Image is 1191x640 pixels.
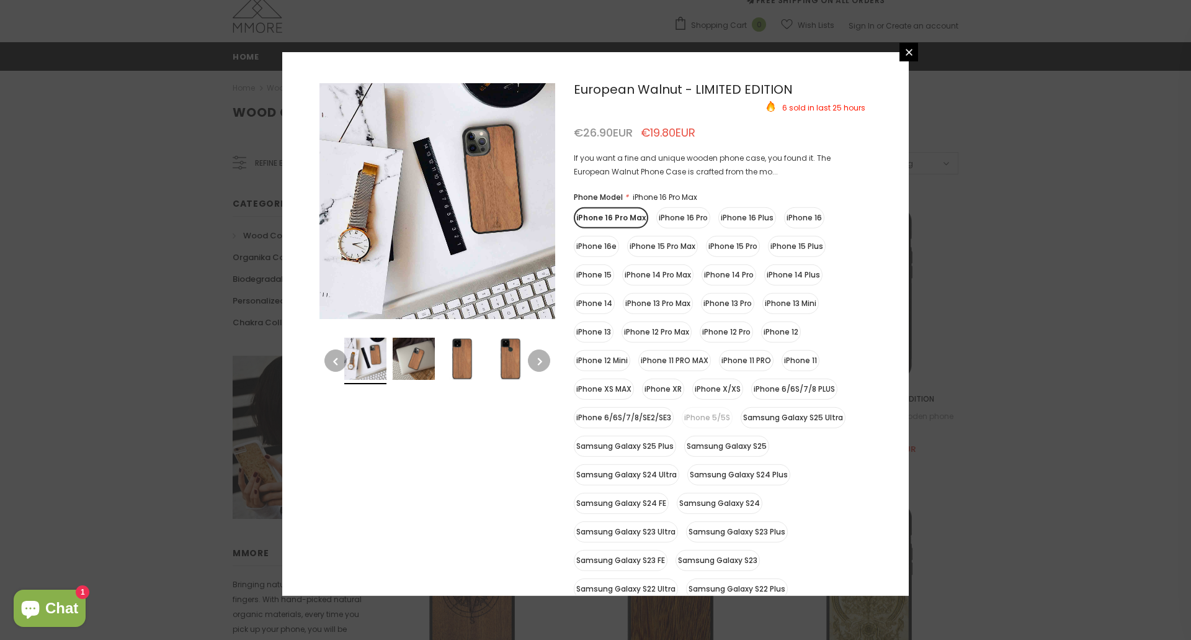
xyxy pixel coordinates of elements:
[622,321,692,342] label: iPhone 12 Pro Max
[682,407,733,428] label: iPhone 5/5S
[782,349,819,371] label: iPhone 11
[700,321,753,342] label: iPhone 12 Pro
[489,337,532,379] img: European Walnut - LIMITED EDITION
[574,521,678,542] label: Samsung Galaxy S23 Ultra
[718,207,776,228] label: iPhone 16 Plus
[574,407,674,428] label: iPhone 6/6S/7/8/SE2/SE3
[574,235,619,256] label: iPhone 16e
[344,337,386,379] img: European Walnut - LIMITED EDITION
[701,292,754,313] label: iPhone 13 Pro
[832,102,842,112] span: 25
[741,407,845,428] label: Samsung Galaxy S25 Ultra
[899,42,918,61] a: Close
[782,102,787,112] span: 6
[702,264,756,285] label: iPhone 14 Pro
[574,349,630,371] label: iPhone 12 Mini
[622,264,694,285] label: iPhone 14 Pro Max
[574,435,676,456] label: Samsung Galaxy S25 Plus
[784,207,824,228] label: iPhone 16
[574,124,633,140] span: €26.90EUR
[642,378,684,399] label: iPhone XR
[574,264,614,285] label: iPhone 15
[686,521,788,542] label: Samsung Galaxy S23 Plus
[633,191,697,202] span: iPhone 16 Pro Max
[574,151,865,178] div: If you want a fine and unique wooden phone case, you found it. The European Walnut Phone Case is ...
[623,292,693,313] label: iPhone 13 Pro Max
[686,578,788,599] label: Samsung Galaxy S22 Plus
[684,435,769,456] label: Samsung Galaxy S25
[768,235,826,256] label: iPhone 15 Plus
[574,207,648,228] label: iPhone 16 Pro Max
[393,337,435,379] img: European Walnut - LIMITED EDITION
[764,264,823,285] label: iPhone 14 Plus
[641,124,695,140] span: €19.80EUR
[574,378,634,399] label: iPhone XS MAX
[638,349,711,371] label: iPhone 11 PRO MAX
[574,492,669,513] label: Samsung Galaxy S24 FE
[706,235,760,256] label: iPhone 15 Pro
[574,80,793,97] a: European Walnut - LIMITED EDITION
[676,549,760,570] label: Samsung Galaxy S23
[627,235,698,256] label: iPhone 15 Pro Max
[692,378,743,399] label: iPhone X/XS
[751,378,837,399] label: iPhone 6/6S/7/8 PLUS
[677,492,762,513] label: Samsung Galaxy S24
[574,321,613,342] label: iPhone 13
[574,464,679,485] label: Samsung Galaxy S24 Ultra
[10,590,89,630] inbox-online-store-chat: Shopify online store chat
[574,191,623,202] span: Phone Model
[687,464,790,485] label: Samsung Galaxy S24 Plus
[719,349,774,371] label: iPhone 11 PRO
[789,102,831,112] span: sold in last
[761,321,801,342] label: iPhone 12
[844,102,865,112] span: hours
[762,292,819,313] label: iPhone 13 Mini
[574,292,615,313] label: iPhone 14
[656,207,710,228] label: iPhone 16 Pro
[574,578,678,599] label: Samsung Galaxy S22 Ultra
[441,337,483,379] img: European Walnut - LIMITED EDITION
[574,549,667,570] label: Samsung Galaxy S23 FE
